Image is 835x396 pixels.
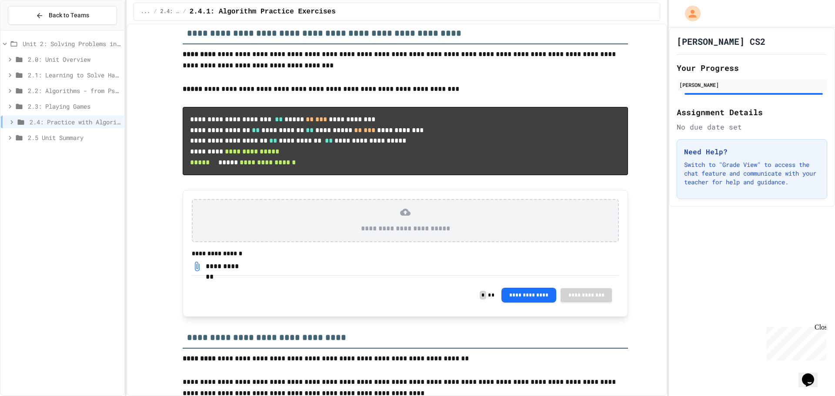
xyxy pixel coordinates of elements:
[684,160,820,186] p: Switch to "Grade View" to access the chat feature and communicate with your teacher for help and ...
[28,102,120,111] span: 2.3: Playing Games
[3,3,60,55] div: Chat with us now!Close
[23,39,120,48] span: Unit 2: Solving Problems in Computer Science
[677,122,827,132] div: No due date set
[28,86,120,95] span: 2.2: Algorithms - from Pseudocode to Flowcharts
[28,133,120,142] span: 2.5 Unit Summary
[183,8,186,15] span: /
[679,81,825,89] div: [PERSON_NAME]
[190,7,336,17] span: 2.4.1: Algorithm Practice Exercises
[763,323,826,360] iframe: chat widget
[28,55,120,64] span: 2.0: Unit Overview
[28,70,120,80] span: 2.1: Learning to Solve Hard Problems
[160,8,180,15] span: 2.4: Practice with Algorithms
[677,62,827,74] h2: Your Progress
[192,261,202,272] a: Download
[154,8,157,15] span: /
[49,11,89,20] span: Back to Teams
[798,361,826,387] iframe: chat widget
[677,106,827,118] h2: Assignment Details
[684,146,820,157] h3: Need Help?
[30,117,120,126] span: 2.4: Practice with Algorithms
[8,6,117,25] button: Back to Teams
[141,8,150,15] span: ...
[677,35,765,47] h1: [PERSON_NAME] CS2
[676,3,703,23] div: My Account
